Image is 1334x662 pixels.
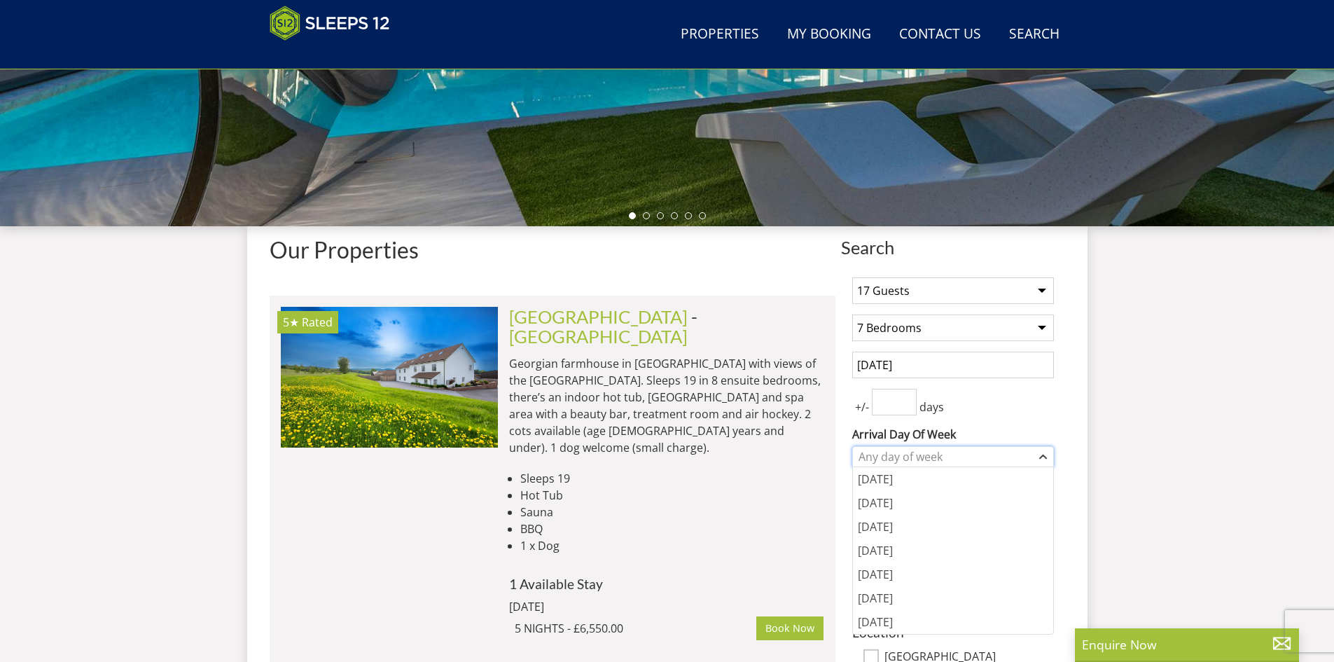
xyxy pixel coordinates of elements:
[270,237,835,262] h1: Our Properties
[281,307,498,447] img: inwood-farmhouse-somerset-accommodation-home-holiday-sleeps-22.original.jpg
[852,625,1054,640] h3: Location
[509,326,688,347] a: [GEOGRAPHIC_DATA]
[520,487,824,504] li: Hot Tub
[520,470,824,487] li: Sleeps 19
[263,49,410,61] iframe: Customer reviews powered by Trustpilot
[1082,635,1292,654] p: Enquire Now
[781,19,877,50] a: My Booking
[756,616,824,640] a: Book Now
[520,537,824,554] li: 1 x Dog
[852,446,1054,467] div: Combobox
[520,520,824,537] li: BBQ
[852,399,872,415] span: +/-
[853,491,1053,515] div: [DATE]
[515,620,757,637] div: 5 NIGHTS - £6,550.00
[853,515,1053,539] div: [DATE]
[302,315,333,330] span: Rated
[853,563,1053,586] div: [DATE]
[509,577,824,591] h4: 1 Available Stay
[509,598,698,615] div: [DATE]
[675,19,765,50] a: Properties
[283,315,299,330] span: Inwood Farmhouse has a 5 star rating under the Quality in Tourism Scheme
[841,237,1065,257] span: Search
[855,449,1036,464] div: Any day of week
[520,504,824,520] li: Sauna
[281,307,498,447] a: 5★ Rated
[853,586,1053,610] div: [DATE]
[917,399,947,415] span: days
[852,426,1054,443] label: Arrival Day Of Week
[852,352,1054,378] input: Arrival Date
[853,610,1053,634] div: [DATE]
[894,19,987,50] a: Contact Us
[509,306,688,327] a: [GEOGRAPHIC_DATA]
[1003,19,1065,50] a: Search
[853,467,1053,491] div: [DATE]
[270,6,390,41] img: Sleeps 12
[509,306,697,347] span: -
[853,539,1053,563] div: [DATE]
[509,355,824,456] p: Georgian farmhouse in [GEOGRAPHIC_DATA] with views of the [GEOGRAPHIC_DATA]. Sleeps 19 in 8 ensui...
